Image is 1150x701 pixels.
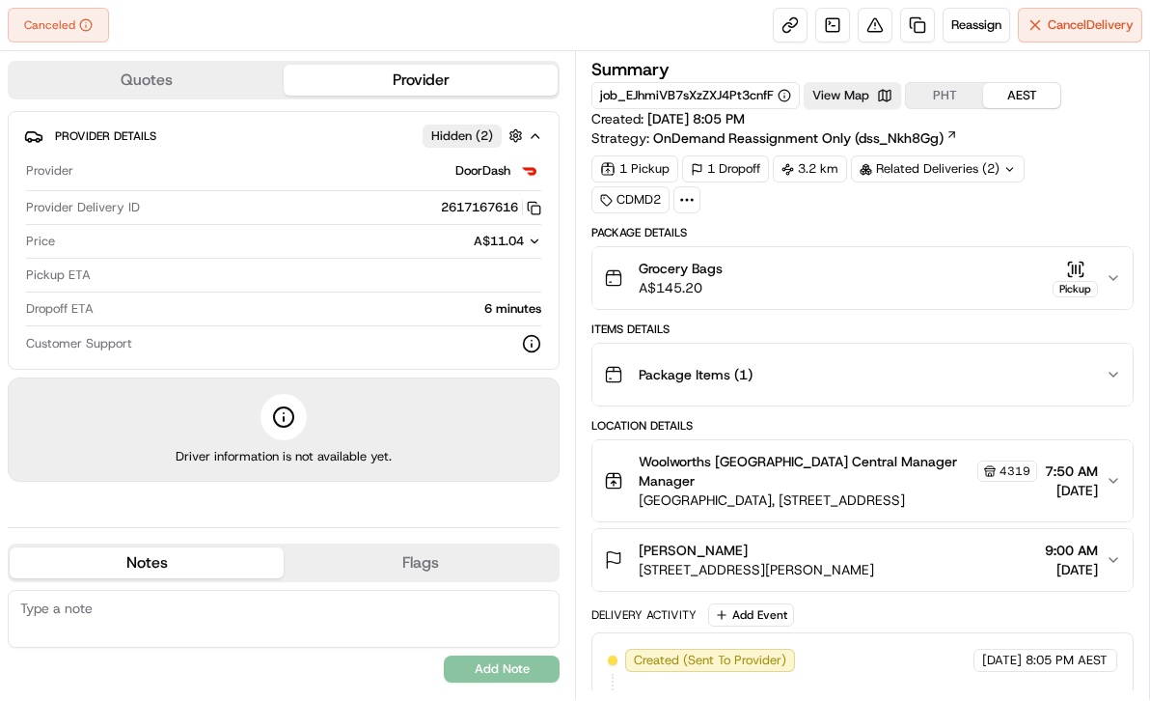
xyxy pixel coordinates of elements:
[592,529,1133,591] button: [PERSON_NAME][STREET_ADDRESS][PERSON_NAME]9:00 AM[DATE]
[1018,8,1142,42] button: CancelDelivery
[708,603,794,627] button: Add Event
[592,440,1133,521] button: Woolworths [GEOGRAPHIC_DATA] Central Manager Manager4319[GEOGRAPHIC_DATA], [STREET_ADDRESS]7:50 A...
[639,278,723,297] span: A$145.20
[639,541,748,560] span: [PERSON_NAME]
[1026,652,1108,669] span: 8:05 PM AEST
[10,65,284,96] button: Quotes
[591,607,697,623] div: Delivery Activity
[10,547,284,578] button: Notes
[423,124,528,148] button: Hidden (2)
[639,560,874,579] span: [STREET_ADDRESS][PERSON_NAME]
[26,335,132,352] span: Customer Support
[653,128,958,148] a: OnDemand Reassignment Only (dss_Nkh8Gg)
[1045,481,1098,500] span: [DATE]
[591,225,1134,240] div: Package Details
[591,61,670,78] h3: Summary
[600,87,791,104] button: job_EJhmiVB7sXzZXJ4Pt3cnfF
[1053,260,1098,297] button: Pickup
[1053,281,1098,297] div: Pickup
[26,233,55,250] span: Price
[804,82,901,109] button: View Map
[1045,541,1098,560] span: 9:00 AM
[455,162,510,180] span: DoorDash
[639,259,723,278] span: Grocery Bags
[591,418,1134,434] div: Location Details
[24,120,543,152] button: Provider DetailsHidden (2)
[983,83,1060,108] button: AEST
[591,128,958,148] div: Strategy:
[8,8,109,42] button: Canceled
[591,322,1134,337] div: Items Details
[851,155,1025,182] div: Related Deliveries (2)
[1045,560,1098,579] span: [DATE]
[639,491,1037,510] span: [GEOGRAPHIC_DATA], [STREET_ADDRESS]
[647,110,745,127] span: [DATE] 8:05 PM
[474,233,524,249] span: A$11.04
[653,128,944,148] span: OnDemand Reassignment Only (dss_Nkh8Gg)
[682,155,769,182] div: 1 Dropoff
[518,159,541,182] img: doordash_logo_v2.png
[55,128,156,144] span: Provider Details
[591,155,678,182] div: 1 Pickup
[592,344,1133,406] button: Package Items (1)
[441,199,541,216] button: 2617167616
[26,266,91,284] span: Pickup ETA
[284,547,558,578] button: Flags
[1045,462,1098,481] span: 7:50 AM
[999,463,1030,479] span: 4319
[26,199,140,216] span: Provider Delivery ID
[431,127,493,145] span: Hidden ( 2 )
[773,155,847,182] div: 3.2 km
[639,365,753,384] span: Package Items ( 1 )
[371,233,541,250] button: A$11.04
[26,300,94,318] span: Dropoff ETA
[634,652,786,669] span: Created (Sent To Provider)
[591,109,745,128] span: Created:
[943,8,1010,42] button: Reassign
[906,83,983,108] button: PHT
[592,247,1133,309] button: Grocery BagsA$145.20Pickup
[176,448,392,465] span: Driver information is not available yet.
[284,65,558,96] button: Provider
[982,652,1022,669] span: [DATE]
[1048,16,1134,34] span: Cancel Delivery
[951,16,1001,34] span: Reassign
[639,452,973,491] span: Woolworths [GEOGRAPHIC_DATA] Central Manager Manager
[591,186,670,213] div: CDMD2
[101,300,541,318] div: 6 minutes
[26,162,73,180] span: Provider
